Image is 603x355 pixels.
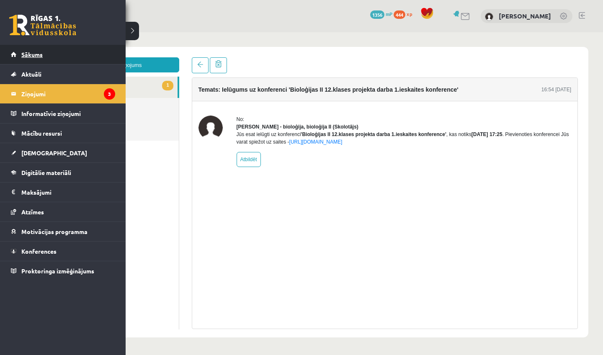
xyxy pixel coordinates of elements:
span: mP [386,10,392,17]
span: xp [407,10,412,17]
a: Informatīvie ziņojumi [11,104,115,123]
img: Elza Saulīte - bioloģija, bioloģija II [165,83,189,108]
a: Aktuāli [11,64,115,84]
img: Rēzija Gerenovska [485,13,493,21]
legend: Informatīvie ziņojumi [21,104,115,123]
a: Maksājumi [11,183,115,202]
a: Ziņojumi3 [11,84,115,103]
b: 'Bioloģijas II 12.klases projekta darba 1.ieskaites konference' [268,99,413,105]
span: 1 [129,49,139,58]
div: 16:54 [DATE] [508,54,538,61]
span: Motivācijas programma [21,228,88,235]
a: Atbildēt [203,120,227,135]
span: Atzīmes [21,208,44,216]
a: Jauns ziņojums [25,25,146,40]
legend: Maksājumi [21,183,115,202]
span: Sākums [21,51,43,58]
a: [PERSON_NAME] [499,12,551,20]
span: Aktuāli [21,70,41,78]
span: Konferences [21,247,57,255]
div: Jūs esat ielūgti uz konferenci , kas notiks . Pievienoties konferencei Jūs varat spiežot uz saites - [203,98,538,113]
a: Konferences [11,242,115,261]
b: [DATE] 17:25 [438,99,469,105]
a: Atzīmes [11,202,115,221]
strong: [PERSON_NAME] - bioloģija, bioloģija II (Skolotājs) [203,92,325,98]
a: Mācību resursi [11,123,115,143]
span: 444 [394,10,405,19]
i: 3 [104,88,115,100]
h4: Temats: Ielūgums uz konferenci 'Bioloģijas II 12.klases projekta darba 1.ieskaites konference' [165,54,425,61]
a: Rīgas 1. Tālmācības vidusskola [9,15,76,36]
a: Sākums [11,45,115,64]
a: [DEMOGRAPHIC_DATA] [11,143,115,162]
a: 1Ienākošie [25,44,144,66]
div: No: [203,83,538,91]
a: 444 xp [394,10,416,17]
a: [URL][DOMAIN_NAME] [256,107,309,113]
a: Digitālie materiāli [11,163,115,182]
span: Digitālie materiāli [21,169,71,176]
a: Dzēstie [25,87,145,108]
span: Mācību resursi [21,129,62,137]
span: Proktoringa izmēģinājums [21,267,94,275]
a: Nosūtītie [25,66,145,87]
legend: Ziņojumi [21,84,115,103]
span: [DEMOGRAPHIC_DATA] [21,149,87,157]
a: Proktoringa izmēģinājums [11,261,115,280]
a: Motivācijas programma [11,222,115,241]
a: 1356 mP [370,10,392,17]
span: 1356 [370,10,384,19]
